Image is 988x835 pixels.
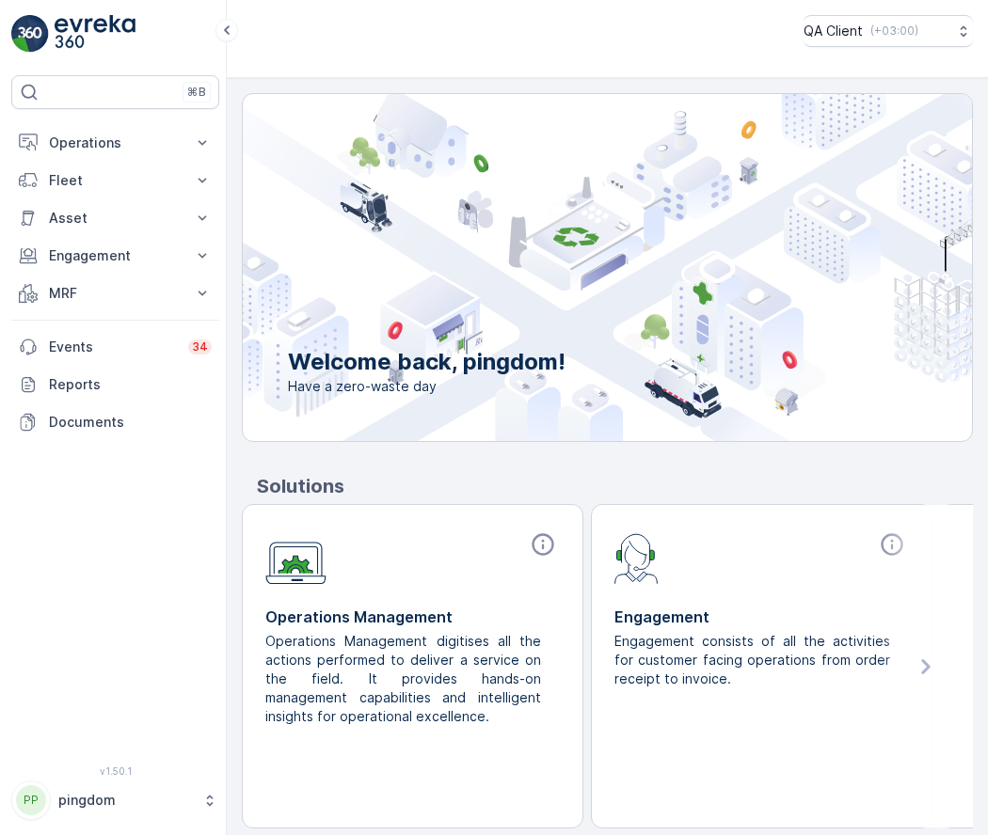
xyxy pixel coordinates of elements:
button: PPpingdom [11,780,219,820]
a: Reports [11,366,219,403]
p: Engagement [614,606,909,628]
img: city illustration [158,94,972,441]
p: 34 [192,339,208,354]
button: QA Client(+03:00) [804,15,973,47]
img: logo [11,15,49,53]
p: Operations Management digitises all the actions performed to deliver a service on the field. It p... [265,632,545,726]
button: Engagement [11,237,219,275]
p: Operations [49,134,182,152]
p: Fleet [49,171,182,190]
p: QA Client [804,22,863,40]
div: PP [16,785,46,815]
p: Operations Management [265,606,560,628]
p: Events [49,338,177,356]
p: Solutions [257,472,973,500]
button: Asset [11,199,219,237]
img: module-icon [265,531,327,585]
p: pingdom [58,791,193,810]
button: MRF [11,275,219,312]
p: Reports [49,375,212,394]
p: Asset [49,209,182,228]
p: Engagement consists of all the activities for customer facing operations from order receipt to in... [614,632,894,688]
p: ⌘B [187,85,206,100]
p: Documents [49,413,212,432]
img: logo_light-DOdMpM7g.png [55,15,135,53]
a: Events34 [11,328,219,366]
img: module-icon [614,531,659,584]
a: Documents [11,403,219,441]
span: v 1.50.1 [11,765,219,777]
p: Welcome back, pingdom! [288,347,566,377]
button: Operations [11,124,219,162]
p: Engagement [49,246,182,265]
p: ( +03:00 ) [870,24,918,39]
button: Fleet [11,162,219,199]
p: MRF [49,284,182,303]
span: Have a zero-waste day [288,377,566,396]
